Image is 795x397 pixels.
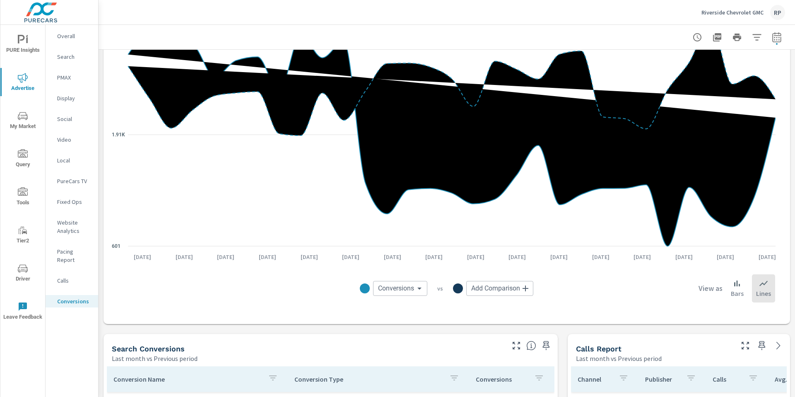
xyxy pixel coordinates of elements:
[503,253,532,261] p: [DATE]
[670,253,699,261] p: [DATE]
[510,339,523,352] button: Make Fullscreen
[57,32,92,40] p: Overall
[770,5,785,20] div: RP
[46,133,98,146] div: Video
[427,285,453,292] p: vs
[112,132,125,138] text: 1.91K
[461,253,490,261] p: [DATE]
[3,111,43,131] span: My Market
[3,302,43,322] span: Leave Feedback
[756,288,771,298] p: Lines
[526,341,536,351] span: Search Conversions include Actions, Leads and Unmapped Conversions
[749,29,765,46] button: Apply Filters
[378,284,414,293] span: Conversions
[731,288,744,298] p: Bars
[46,175,98,187] div: PureCars TV
[336,253,365,261] p: [DATE]
[112,344,185,353] h5: Search Conversions
[46,154,98,167] div: Local
[46,295,98,307] div: Conversions
[578,375,612,383] p: Channel
[711,253,740,261] p: [DATE]
[471,284,520,293] span: Add Comparison
[57,94,92,102] p: Display
[294,375,442,383] p: Conversion Type
[57,156,92,165] p: Local
[576,344,622,353] h5: Calls Report
[57,247,92,264] p: Pacing Report
[419,253,448,261] p: [DATE]
[46,245,98,266] div: Pacing Report
[729,29,745,46] button: Print Report
[57,115,92,123] p: Social
[46,274,98,287] div: Calls
[753,253,782,261] p: [DATE]
[57,136,92,144] p: Video
[57,276,92,285] p: Calls
[57,73,92,82] p: PMAX
[3,264,43,284] span: Driver
[3,73,43,93] span: Advertise
[112,243,120,249] text: 601
[113,375,261,383] p: Conversion Name
[46,216,98,237] div: Website Analytics
[46,92,98,104] div: Display
[46,71,98,84] div: PMAX
[476,375,528,383] p: Conversions
[170,253,199,261] p: [DATE]
[57,297,92,305] p: Conversions
[540,339,553,352] span: Save this to your personalized report
[46,113,98,125] div: Social
[253,253,282,261] p: [DATE]
[211,253,240,261] p: [DATE]
[701,9,764,16] p: Riverside Chevrolet GMC
[3,35,43,55] span: PURE Insights
[295,253,324,261] p: [DATE]
[378,253,407,261] p: [DATE]
[3,149,43,169] span: Query
[576,353,662,363] p: Last month vs Previous period
[699,284,723,293] h6: View as
[112,353,198,363] p: Last month vs Previous period
[46,30,98,42] div: Overall
[628,253,657,261] p: [DATE]
[128,253,157,261] p: [DATE]
[57,198,92,206] p: Fixed Ops
[586,253,615,261] p: [DATE]
[57,177,92,185] p: PureCars TV
[0,25,45,330] div: nav menu
[3,187,43,208] span: Tools
[57,218,92,235] p: Website Analytics
[544,253,573,261] p: [DATE]
[709,29,725,46] button: "Export Report to PDF"
[466,281,533,296] div: Add Comparison
[3,225,43,246] span: Tier2
[713,375,742,383] p: Calls
[373,281,427,296] div: Conversions
[46,196,98,208] div: Fixed Ops
[46,51,98,63] div: Search
[57,53,92,61] p: Search
[739,339,752,352] button: Make Fullscreen
[645,375,679,383] p: Publisher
